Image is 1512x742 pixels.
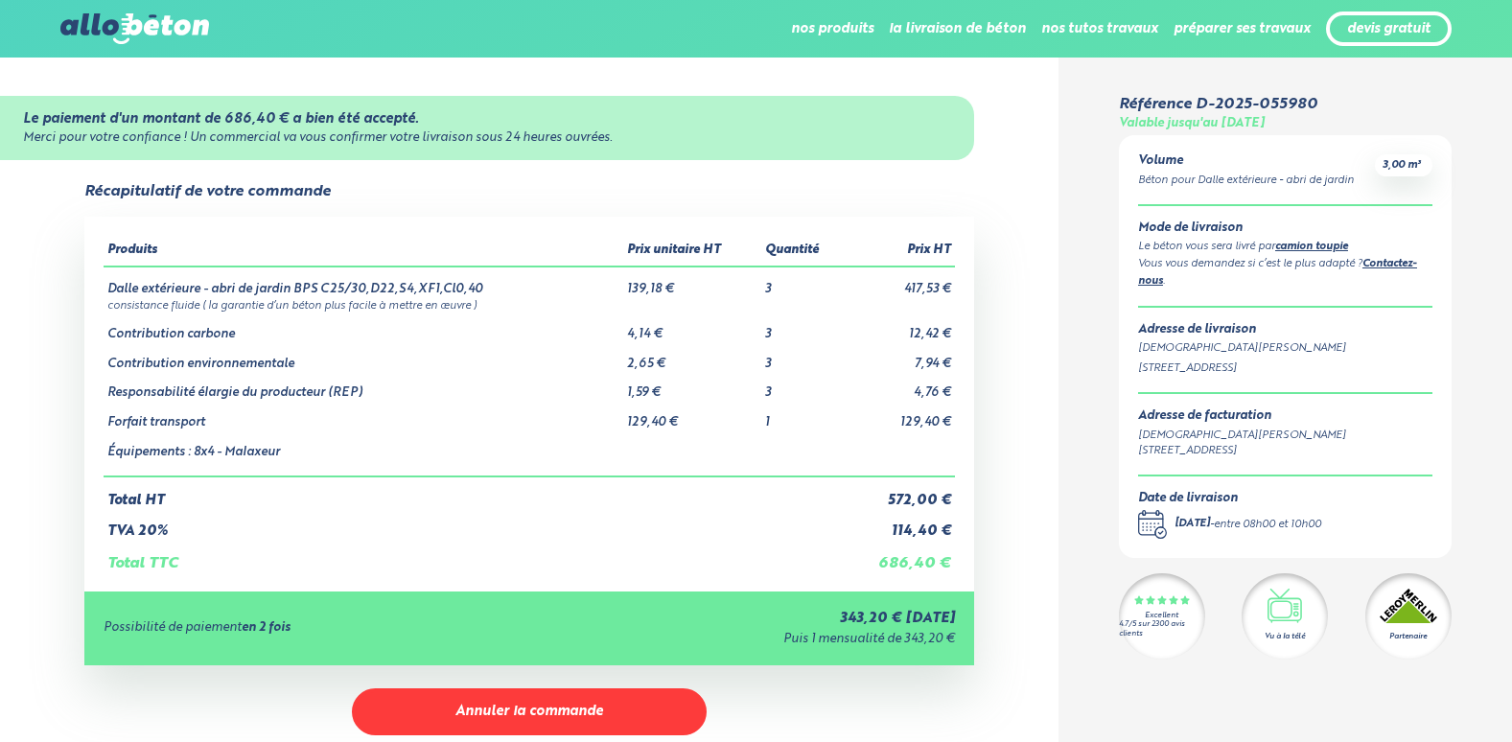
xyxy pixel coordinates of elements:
[23,112,419,126] strong: Le paiement d'un montant de 686,40 € a bien été accepté.
[1383,158,1421,173] span: 3,00 m³
[242,621,291,634] strong: en 2 fois
[791,6,873,52] li: nos produits
[1347,21,1431,37] a: devis gratuit
[104,508,845,540] td: TVA 20%
[1138,492,1321,506] div: Date de livraison
[845,401,954,430] td: 129,40 €
[1119,96,1317,113] div: Référence D-2025-055980
[60,13,208,44] img: allobéton
[845,267,954,297] td: 417,53 €
[1138,256,1432,290] div: Vous vous demandez si c’est le plus adapté ? .
[761,267,845,297] td: 3
[104,296,954,313] td: consistance fluide ( la garantie d’un béton plus facile à mettre en œuvre )
[104,236,623,267] th: Produits
[1041,6,1158,52] li: nos tutos travaux
[1138,259,1417,287] a: Contactez-nous
[1214,517,1321,533] div: entre 08h00 et 10h00
[1138,154,1354,169] div: Volume
[1138,443,1346,459] div: [STREET_ADDRESS]
[1389,631,1427,642] div: Partenaire
[1138,360,1432,377] div: [STREET_ADDRESS]
[623,401,761,430] td: 129,40 €
[623,267,761,297] td: 139,18 €
[1265,631,1305,642] div: Vu à la télé
[761,371,845,401] td: 3
[1138,428,1346,444] div: [DEMOGRAPHIC_DATA][PERSON_NAME]
[1174,6,1311,52] li: préparer ses travaux
[623,313,761,342] td: 4,14 €
[104,430,623,476] td: Équipements : 8x4 - Malaxeur
[623,371,761,401] td: 1,59 €
[1138,239,1432,256] div: Le béton vous sera livré par
[104,401,623,430] td: Forfait transport
[845,476,954,509] td: 572,00 €
[1119,620,1205,638] div: 4.7/5 sur 2300 avis clients
[845,342,954,372] td: 7,94 €
[761,401,845,430] td: 1
[761,236,845,267] th: Quantité
[1138,221,1432,236] div: Mode de livraison
[1175,517,1321,533] div: -
[547,633,955,647] div: Puis 1 mensualité de 343,20 €
[1138,173,1354,189] div: Béton pour Dalle extérieure - abri de jardin
[104,267,623,297] td: Dalle extérieure - abri de jardin BPS C25/30,D22,S4,XF1,Cl0,40
[1119,117,1265,131] div: Valable jusqu'au [DATE]
[845,508,954,540] td: 114,40 €
[104,342,623,372] td: Contribution environnementale
[23,131,951,146] div: Merci pour votre confiance ! Un commercial va vous confirmer votre livraison sous 24 heures ouvrées.
[623,342,761,372] td: 2,65 €
[845,313,954,342] td: 12,42 €
[104,476,845,509] td: Total HT
[845,236,954,267] th: Prix HT
[1138,323,1432,337] div: Adresse de livraison
[352,688,708,735] button: Annuler la commande
[547,611,955,627] div: 343,20 € [DATE]
[84,183,331,200] div: Récapitulatif de votre commande
[1275,242,1348,252] a: camion toupie
[1175,517,1210,533] div: [DATE]
[1341,667,1491,721] iframe: Help widget launcher
[104,313,623,342] td: Contribution carbone
[845,540,954,572] td: 686,40 €
[1138,340,1432,357] div: [DEMOGRAPHIC_DATA][PERSON_NAME]
[889,6,1026,52] li: la livraison de béton
[104,540,845,572] td: Total TTC
[104,371,623,401] td: Responsabilité élargie du producteur (REP)
[761,342,845,372] td: 3
[104,621,547,636] div: Possibilité de paiement
[845,371,954,401] td: 4,76 €
[761,313,845,342] td: 3
[623,236,761,267] th: Prix unitaire HT
[1138,409,1346,424] div: Adresse de facturation
[1145,612,1178,620] div: Excellent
